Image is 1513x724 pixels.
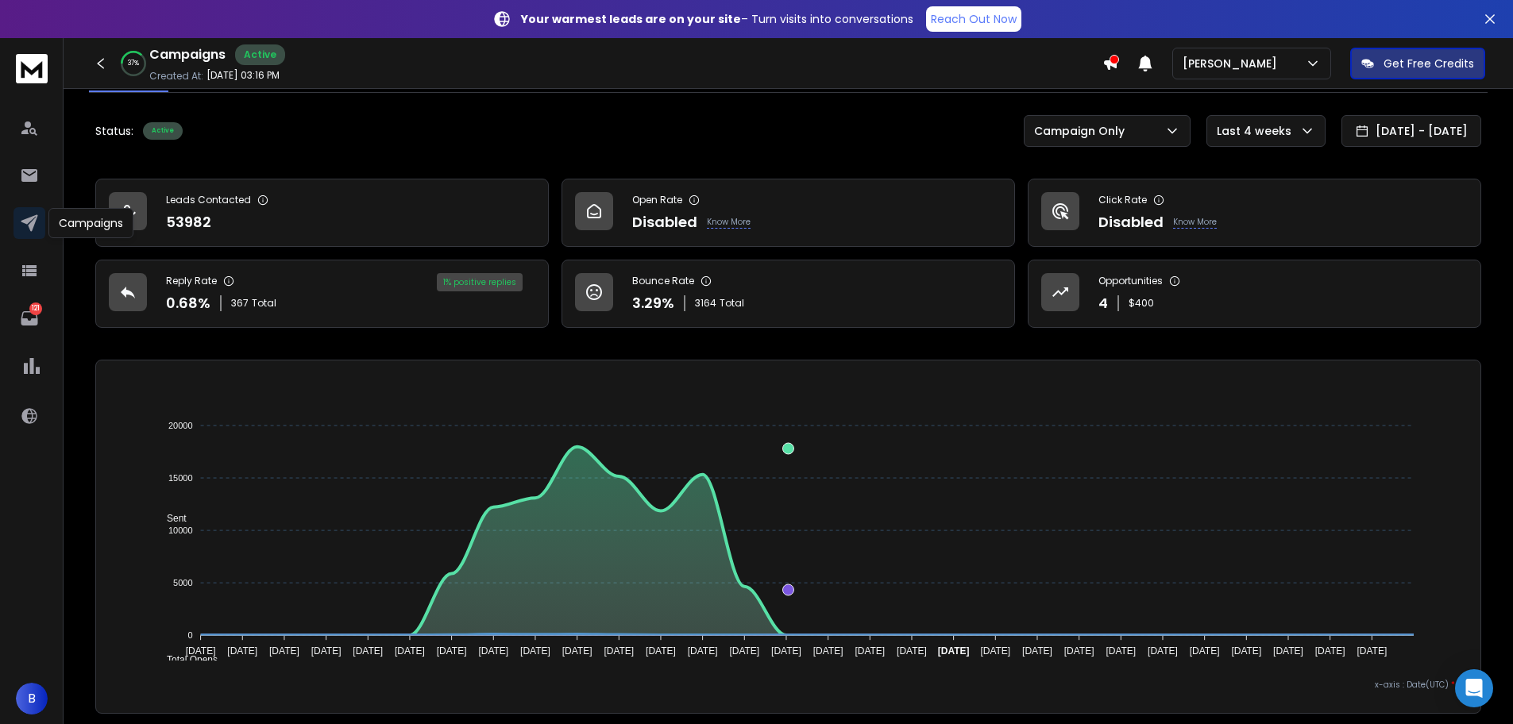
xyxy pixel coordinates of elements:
tspan: [DATE] [1315,645,1345,657]
p: Open Rate [632,194,682,206]
h1: Campaigns [149,45,226,64]
tspan: [DATE] [1106,645,1136,657]
img: logo [16,54,48,83]
tspan: [DATE] [186,645,216,657]
span: Total [720,297,744,310]
p: – Turn visits into conversations [521,11,913,27]
tspan: [DATE] [980,645,1010,657]
p: Disabled [632,211,697,233]
p: x-axis : Date(UTC) [122,679,1455,691]
p: 3.29 % [632,292,674,314]
p: Leads Contacted [166,194,251,206]
span: 3164 [695,297,716,310]
p: Opportunities [1098,275,1163,287]
tspan: [DATE] [938,645,970,657]
tspan: [DATE] [269,645,299,657]
tspan: [DATE] [562,645,592,657]
tspan: [DATE] [855,645,885,657]
p: [PERSON_NAME] [1183,56,1283,71]
p: $ 400 [1129,297,1154,310]
tspan: [DATE] [1190,645,1220,657]
div: 1 % positive replies [437,273,523,291]
tspan: 20000 [168,421,193,430]
a: 121 [14,302,45,334]
a: Reply Rate0.68%367Total1% positive replies [95,260,549,328]
tspan: [DATE] [395,645,425,657]
a: Opportunities4$400 [1028,260,1481,328]
p: Know More [707,216,751,229]
tspan: [DATE] [311,645,342,657]
span: Total Opens [155,654,218,665]
p: Disabled [1098,211,1164,233]
tspan: [DATE] [1231,645,1261,657]
tspan: [DATE] [729,645,759,657]
p: Created At: [149,70,203,83]
p: 53982 [166,211,211,233]
a: Leads Contacted53982 [95,179,549,247]
tspan: [DATE] [1357,645,1387,657]
span: Sent [155,513,187,524]
button: B [16,683,48,714]
p: Get Free Credits [1384,56,1474,71]
p: 121 [29,302,42,315]
a: Click RateDisabledKnow More [1028,179,1481,247]
tspan: [DATE] [1273,645,1303,657]
p: 37 % [128,59,139,68]
p: Click Rate [1098,194,1147,206]
tspan: 5000 [173,578,192,587]
tspan: 10000 [168,526,193,535]
p: [DATE] 03:16 PM [206,69,280,82]
div: Active [143,122,183,140]
tspan: [DATE] [646,645,676,657]
p: Campaign Only [1034,123,1131,139]
button: Get Free Credits [1350,48,1485,79]
div: Active [235,44,285,65]
tspan: [DATE] [478,645,508,657]
tspan: [DATE] [688,645,718,657]
tspan: [DATE] [437,645,467,657]
p: Last 4 weeks [1217,123,1298,139]
tspan: 0 [187,630,192,640]
p: Reach Out Now [931,11,1017,27]
tspan: [DATE] [813,645,843,657]
tspan: [DATE] [771,645,801,657]
strong: Your warmest leads are on your site [521,11,741,27]
div: Campaigns [48,208,133,238]
tspan: [DATE] [227,645,257,657]
tspan: 15000 [168,473,193,483]
button: [DATE] - [DATE] [1341,115,1481,147]
tspan: [DATE] [1148,645,1178,657]
tspan: [DATE] [353,645,383,657]
span: 367 [231,297,249,310]
p: Know More [1173,216,1217,229]
p: Reply Rate [166,275,217,287]
tspan: [DATE] [604,645,634,657]
a: Open RateDisabledKnow More [562,179,1015,247]
span: Total [252,297,276,310]
div: Open Intercom Messenger [1455,669,1493,707]
tspan: [DATE] [1022,645,1052,657]
tspan: [DATE] [1064,645,1094,657]
p: 0.68 % [166,292,210,314]
tspan: [DATE] [520,645,550,657]
tspan: [DATE] [897,645,927,657]
a: Reach Out Now [926,6,1021,32]
p: Status: [95,123,133,139]
a: Bounce Rate3.29%3164Total [562,260,1015,328]
p: Bounce Rate [632,275,694,287]
p: 4 [1098,292,1108,314]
